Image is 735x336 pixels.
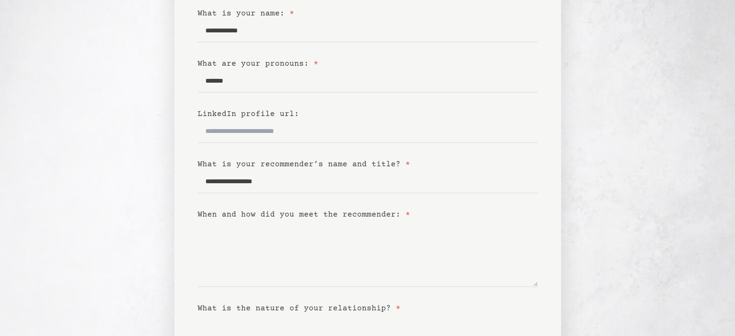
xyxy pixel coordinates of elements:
label: What is the nature of your relationship? [198,304,401,313]
label: When and how did you meet the recommender: [198,210,410,219]
label: What is your recommender’s name and title? [198,160,410,169]
label: What is your name: [198,9,294,18]
label: LinkedIn profile url: [198,110,299,118]
label: What are your pronouns: [198,59,318,68]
